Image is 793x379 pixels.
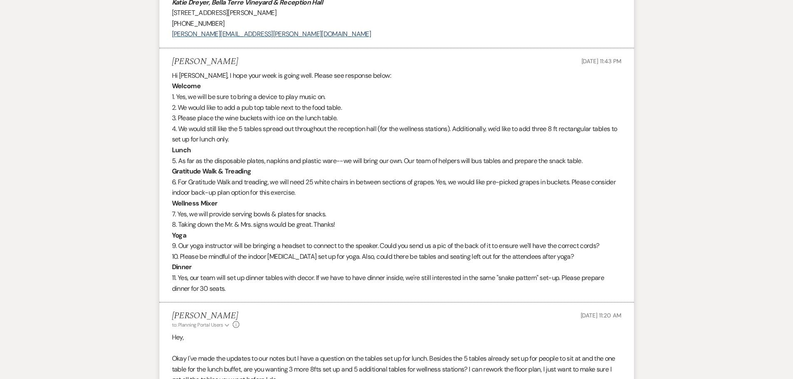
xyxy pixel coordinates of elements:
[172,209,621,220] p: 7. Yes, we will provide serving bowls & plates for snacks.
[172,167,251,176] strong: Gratitude Walk & Treading
[172,8,276,17] span: [STREET_ADDRESS][PERSON_NAME]
[172,321,231,329] button: to: Planning Portal Users
[172,57,238,67] h5: [PERSON_NAME]
[172,322,223,328] span: to: Planning Portal Users
[172,124,621,145] p: 4. We would still like the 5 tables spread out throughout the reception hall (for the wellness st...
[582,57,621,65] span: [DATE] 11:43 PM
[172,156,621,166] p: 5. As far as the disposable plates, napkins and plastic ware--we will bring our own. Our team of ...
[172,251,621,262] p: 10. Please be mindful of the indoor [MEDICAL_DATA] set up for yoga. Also, could there be tables a...
[581,312,621,319] span: [DATE] 11:20 AM
[172,102,621,113] p: 2. We would like to add a pub top table next to the food table.
[172,113,621,124] p: 3. Please place the wine buckets with ice on the lunch table.
[172,263,192,271] strong: Dinner
[172,231,186,240] strong: Yoga
[172,146,191,154] strong: Lunch
[172,219,621,230] p: 8. Taking down the Mr. & Mrs. signs would be great. Thanks!
[172,272,621,294] p: 11. Yes, our team will set up dinner tables with decor. If we have to have dinner inside, we're s...
[172,70,621,81] p: Hi [PERSON_NAME], I hope your week is going well. Please see response below:
[172,177,621,198] p: 6. For Gratitude Walk and treading, we will need 25 white chairs in between sections of grapes. Y...
[172,92,621,102] p: 1. Yes, we will be sure to bring a device to play music on.
[172,332,621,343] p: Hey,
[172,311,240,321] h5: [PERSON_NAME]
[172,199,218,208] strong: Wellness Mixer
[172,82,201,90] strong: Welcome
[172,19,225,28] span: [PHONE_NUMBER]
[172,240,621,251] p: 9. Our yoga instructor will be bringing a headset to connect to the speaker. Could you send us a ...
[172,30,371,38] a: [PERSON_NAME][EMAIL_ADDRESS][PERSON_NAME][DOMAIN_NAME]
